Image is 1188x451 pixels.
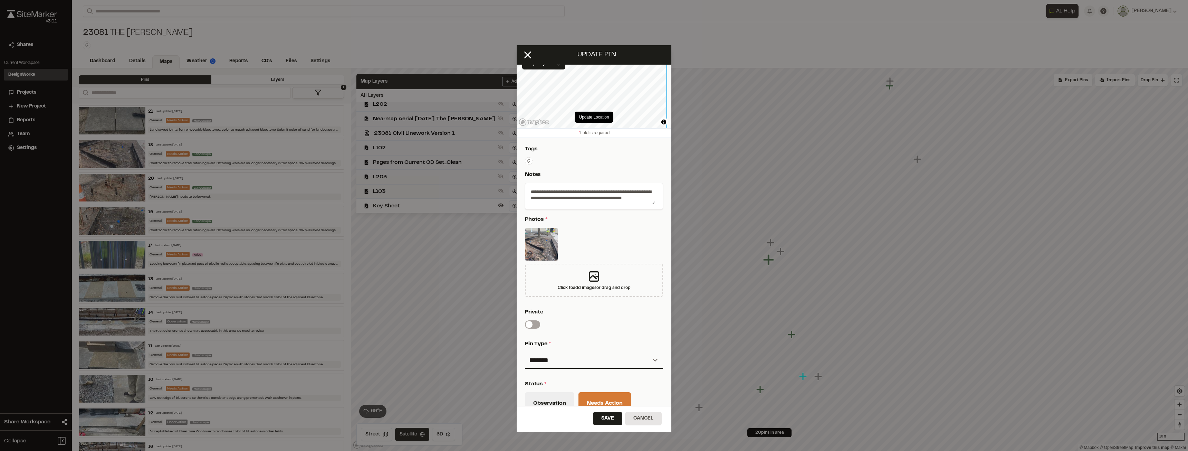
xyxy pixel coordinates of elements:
[525,157,533,165] button: Edit Tags
[593,412,622,425] button: Save
[525,170,660,179] p: Notes
[525,340,660,348] p: Pin Type
[517,128,671,138] div: field is required
[525,380,660,388] p: Status
[625,412,662,425] button: Cancel
[525,392,574,414] button: Observation
[525,145,660,153] p: Tags
[525,264,663,297] div: Click toadd imagesor drag and drop
[525,228,558,261] img: file
[525,215,660,224] p: Photos
[558,285,631,291] div: Click to add images or drag and drop
[575,112,613,123] button: Update Location
[517,51,666,128] canvas: Map
[578,392,631,414] button: Needs Action
[525,308,660,316] p: Private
